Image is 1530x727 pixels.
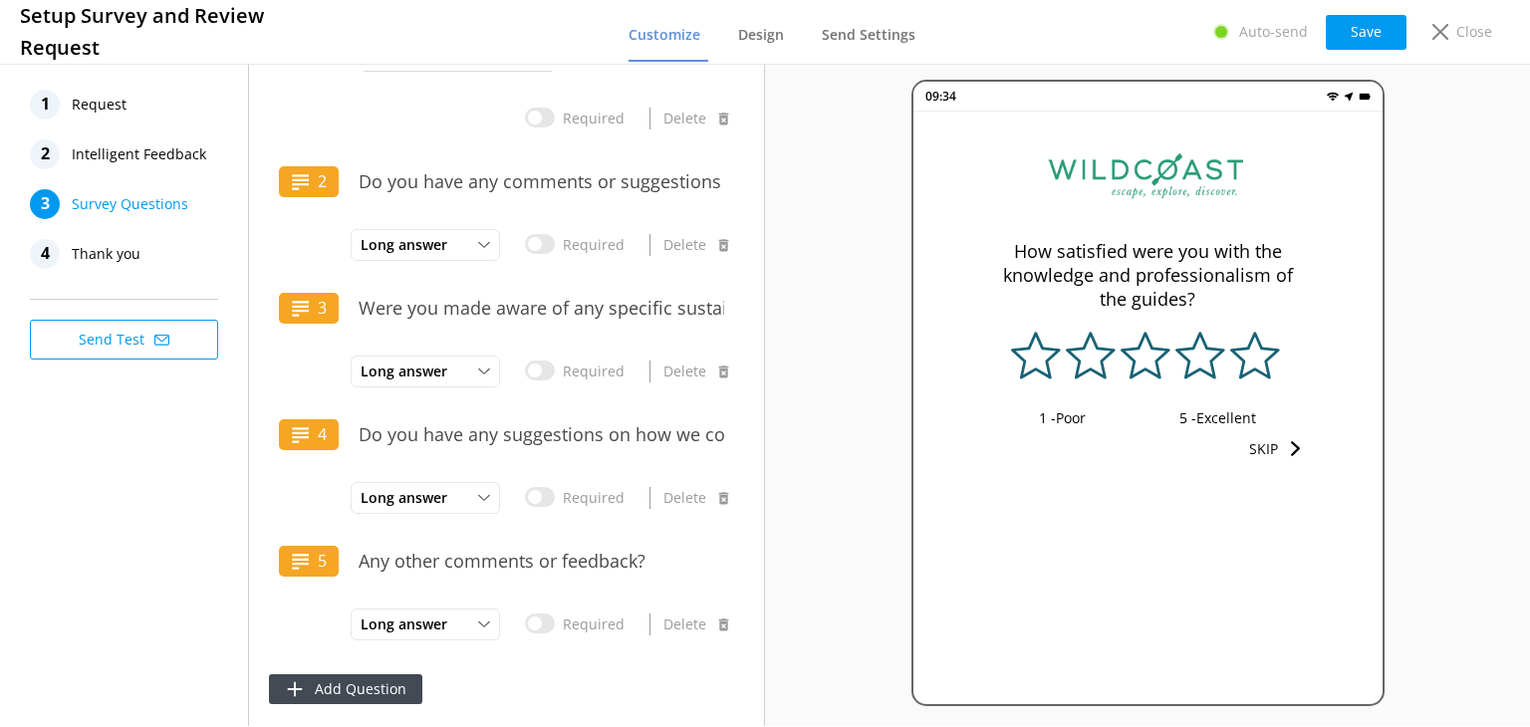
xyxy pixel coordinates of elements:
[1249,429,1303,469] button: SKIP
[660,225,734,265] button: Delete
[30,320,218,360] button: Send Test
[1326,15,1406,50] button: Save
[30,90,60,120] div: 1
[279,419,339,451] div: 4
[563,234,625,256] label: Required
[72,90,127,120] span: Request
[361,613,459,635] span: Long answer
[563,613,625,635] label: Required
[269,674,422,704] button: Add Question
[30,239,60,269] div: 4
[993,239,1303,311] p: How satisfied were you with the knowledge and professionalism of the guides?
[738,25,784,45] span: Design
[660,99,734,138] button: Delete
[925,87,956,106] p: 09:34
[1179,407,1256,429] p: 5 - Excellent
[72,139,206,169] span: Intelligent Feedback
[30,139,60,169] div: 2
[1039,407,1086,429] p: 1 - Poor
[1359,91,1371,103] img: battery.png
[30,189,60,219] div: 3
[1048,151,1247,198] img: 653-1759347881.png
[660,352,734,391] button: Delete
[563,361,625,382] label: Required
[1239,21,1308,43] p: Auto-send
[1327,91,1339,103] img: wifi.png
[279,546,339,578] div: 5
[349,538,734,583] input: Enter your question here
[563,108,625,129] label: Required
[822,25,915,45] span: Send Settings
[563,487,625,509] label: Required
[279,293,339,325] div: 3
[349,285,734,330] input: Enter your question here
[361,361,459,382] span: Long answer
[660,605,734,644] button: Delete
[349,158,734,203] input: Enter your question here
[1343,91,1355,103] img: near-me.png
[629,25,700,45] span: Customize
[72,189,188,219] span: Survey Questions
[660,478,734,518] button: Delete
[1456,21,1492,43] p: Close
[361,487,459,509] span: Long answer
[349,411,734,456] input: Enter your question here
[361,234,459,256] span: Long answer
[72,239,140,269] span: Thank you
[279,166,339,198] div: 2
